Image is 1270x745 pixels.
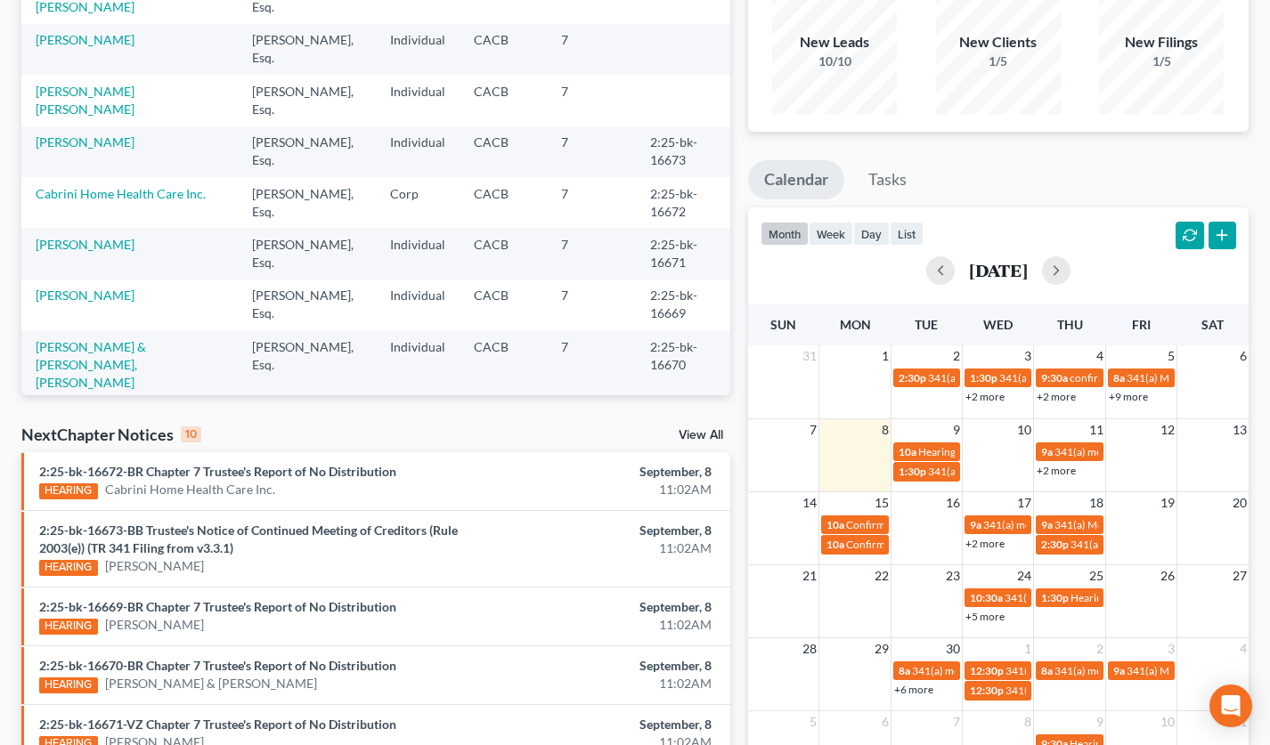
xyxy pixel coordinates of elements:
[846,538,1048,551] span: Confirmation hearing for [PERSON_NAME]
[238,24,376,75] td: [PERSON_NAME], Esq.
[951,345,962,367] span: 2
[547,228,636,279] td: 7
[376,24,460,75] td: Individual
[826,538,844,551] span: 10a
[983,317,1013,332] span: Wed
[928,371,1100,385] span: 341(a) meeting for [PERSON_NAME]
[1099,53,1224,70] div: 1/5
[770,317,796,332] span: Sun
[36,339,146,390] a: [PERSON_NAME] & [PERSON_NAME], [PERSON_NAME]
[1238,638,1249,660] span: 4
[376,279,460,330] td: Individual
[500,657,712,675] div: September, 8
[1005,664,1178,677] span: 341(a) Meeting for [PERSON_NAME]
[500,539,712,557] div: 11:02AM
[636,177,729,228] td: 2:25-bk-16672
[1022,711,1033,733] span: 8
[181,426,201,442] div: 10
[840,317,871,332] span: Mon
[39,677,98,693] div: HEARING
[39,522,458,555] a: 2:25-bk-16673-BB Trustee's Notice of Continued Meeting of Creditors (Rule 2003(e)) (TR 341 Filing...
[500,675,712,692] div: 11:02AM
[36,237,134,252] a: [PERSON_NAME]
[761,222,809,246] button: month
[880,345,891,367] span: 1
[1099,32,1224,53] div: New Filings
[1109,390,1148,403] a: +9 more
[547,126,636,177] td: 7
[801,638,818,660] span: 28
[36,32,134,47] a: [PERSON_NAME]
[636,279,729,330] td: 2:25-bk-16669
[1070,371,1270,385] span: confirmation hearing for [PERSON_NAME]
[105,557,204,575] a: [PERSON_NAME]
[801,565,818,587] span: 21
[238,228,376,279] td: [PERSON_NAME], Esq.
[547,279,636,330] td: 7
[970,518,981,531] span: 9a
[1201,317,1224,332] span: Sat
[460,24,547,75] td: CACB
[873,492,891,514] span: 15
[1041,591,1069,604] span: 1:30p
[846,518,1048,531] span: Confirmation hearing for [PERSON_NAME]
[1231,492,1249,514] span: 20
[944,565,962,587] span: 23
[1159,711,1176,733] span: 10
[376,177,460,228] td: Corp
[1022,345,1033,367] span: 3
[899,465,926,478] span: 1:30p
[936,32,1061,53] div: New Clients
[1041,538,1069,551] span: 2:30p
[951,419,962,441] span: 9
[36,84,134,117] a: [PERSON_NAME] [PERSON_NAME]
[1015,492,1033,514] span: 17
[238,177,376,228] td: [PERSON_NAME], Esq.
[1166,638,1176,660] span: 3
[21,424,201,445] div: NextChapter Notices
[944,492,962,514] span: 16
[965,610,1005,623] a: +5 more
[39,717,396,732] a: 2:25-bk-16671-VZ Chapter 7 Trustee's Report of No Distribution
[772,32,897,53] div: New Leads
[376,75,460,126] td: Individual
[547,75,636,126] td: 7
[1095,345,1105,367] span: 4
[965,537,1005,550] a: +2 more
[460,279,547,330] td: CACB
[1159,565,1176,587] span: 26
[1087,492,1105,514] span: 18
[460,126,547,177] td: CACB
[636,228,729,279] td: 2:25-bk-16671
[105,481,275,498] a: Cabrini Home Health Care Inc.
[500,481,712,498] div: 11:02AM
[238,126,376,177] td: [PERSON_NAME], Esq.
[547,330,636,399] td: 7
[809,222,853,246] button: week
[1113,371,1125,385] span: 8a
[853,222,890,246] button: day
[547,24,636,75] td: 7
[1015,565,1033,587] span: 24
[965,390,1005,403] a: +2 more
[970,371,997,385] span: 1:30p
[39,464,396,479] a: 2:25-bk-16672-BR Chapter 7 Trustee's Report of No Distribution
[39,658,396,673] a: 2:25-bk-16670-BR Chapter 7 Trustee's Report of No Distribution
[105,675,317,692] a: [PERSON_NAME] & [PERSON_NAME]
[880,711,891,733] span: 6
[679,429,723,441] a: View All
[801,492,818,514] span: 14
[36,134,134,150] a: [PERSON_NAME]
[1015,419,1033,441] span: 10
[1037,464,1076,477] a: +2 more
[951,711,962,733] span: 7
[999,371,1171,385] span: 341(a) meeting for [PERSON_NAME]
[915,317,938,332] span: Tue
[547,177,636,228] td: 7
[873,565,891,587] span: 22
[39,599,396,614] a: 2:25-bk-16669-BR Chapter 7 Trustee's Report of No Distribution
[1054,445,1226,458] span: 341(a) meeting for [PERSON_NAME]
[376,330,460,399] td: Individual
[772,53,897,70] div: 10/10
[636,126,729,177] td: 2:25-bk-16673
